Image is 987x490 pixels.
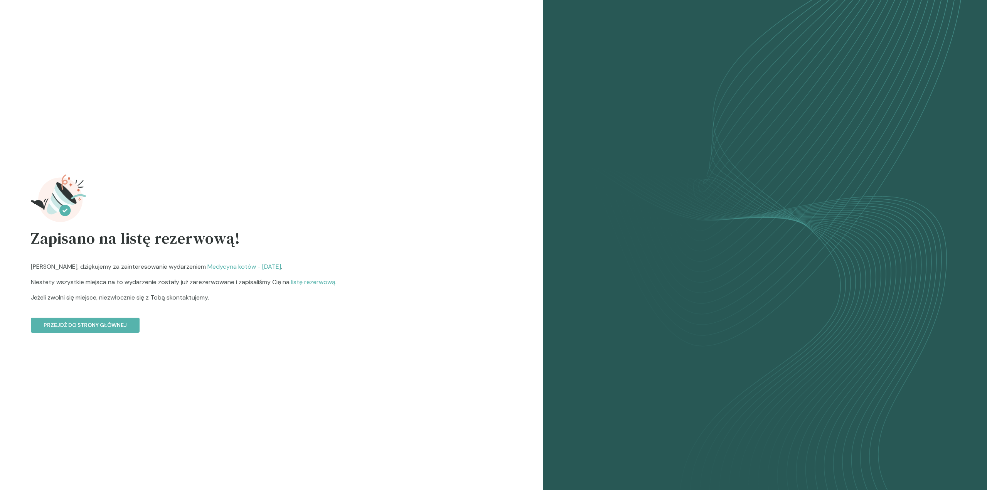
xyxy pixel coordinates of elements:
span: Niestety wszystkie miejsca na to wydarzenie zostały już zarezerwowane i zapisaliśmy Cię na . [31,278,512,293]
a: Przejdź do strony głównej [31,308,512,333]
p: [PERSON_NAME] , dziękujemy za zainteresowanie wydarzeniem . [31,262,512,308]
h3: Zapisano na listę rezerwową! [31,227,512,256]
button: Przejdź do strony głównej [31,318,140,333]
span: Jeżeli zwolni się miejsce, niezwłocznie się z Tobą skontaktujemy. [31,293,512,302]
p: Przejdź do strony głównej [44,321,127,329]
img: registration_success.svg [31,170,88,227]
span: listę rezerwową [291,278,335,286]
span: Medycyna kotów - [DATE] [207,263,281,271]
